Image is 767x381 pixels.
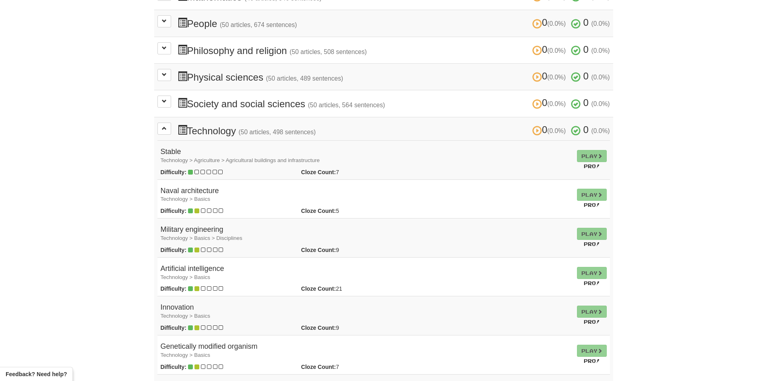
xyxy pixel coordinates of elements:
[301,325,336,331] strong: Cloze Count:
[301,208,336,214] strong: Cloze Count:
[301,364,336,370] strong: Cloze Count:
[532,97,569,108] span: 0
[161,148,571,164] h4: Stable
[295,324,401,332] div: 9
[295,168,401,176] div: 7
[583,97,589,108] span: 0
[591,127,610,134] small: (0.0%)
[547,100,566,107] small: (0.0%)
[532,71,569,81] span: 0
[583,44,589,55] span: 0
[301,285,336,292] strong: Cloze Count:
[161,343,571,359] h4: Genetically modified organism
[178,17,610,29] h3: People
[161,247,187,253] strong: Difficulty:
[301,169,336,175] strong: Cloze Count:
[295,207,401,215] div: 5
[584,163,600,169] small: Pro!
[161,169,187,175] strong: Difficulty:
[308,102,385,108] small: (50 articles, 564 sentences)
[591,100,610,107] small: (0.0%)
[178,44,610,56] h3: Philosophy and religion
[583,124,589,135] span: 0
[584,241,600,247] small: Pro!
[591,74,610,81] small: (0.0%)
[161,364,187,370] strong: Difficulty:
[6,370,67,378] span: Open feedback widget
[591,20,610,27] small: (0.0%)
[161,235,242,241] small: Technology > Basics > Disciplines
[161,208,187,214] strong: Difficulty:
[532,124,569,135] span: 0
[295,363,401,371] div: 7
[161,157,320,163] small: Technology > Agriculture > Agricultural buildings and infrastructure
[547,47,566,54] small: (0.0%)
[178,98,610,109] h3: Society and social sciences
[161,265,571,281] h4: Artificial intelligence
[161,285,187,292] strong: Difficulty:
[161,187,571,203] h4: Naval architecture
[178,125,610,136] h3: Technology
[161,313,210,319] small: Technology > Basics
[301,247,336,253] strong: Cloze Count:
[178,71,610,83] h3: Physical sciences
[547,127,566,134] small: (0.0%)
[161,274,210,280] small: Technology > Basics
[161,325,187,331] strong: Difficulty:
[266,75,343,82] small: (50 articles, 489 sentences)
[161,196,210,202] small: Technology > Basics
[532,44,569,55] span: 0
[295,285,401,293] div: 21
[547,74,566,81] small: (0.0%)
[239,129,316,135] small: (50 articles, 498 sentences)
[532,17,569,28] span: 0
[161,226,571,242] h4: Military engineering
[220,21,297,28] small: (50 articles, 674 sentences)
[547,20,566,27] small: (0.0%)
[583,71,589,81] span: 0
[161,352,210,358] small: Technology > Basics
[584,319,600,325] small: Pro!
[584,358,600,364] small: Pro!
[583,17,589,28] span: 0
[591,47,610,54] small: (0.0%)
[289,48,367,55] small: (50 articles, 508 sentences)
[584,202,600,208] small: Pro!
[295,246,401,254] div: 9
[584,280,600,286] small: Pro!
[161,304,571,320] h4: Innovation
